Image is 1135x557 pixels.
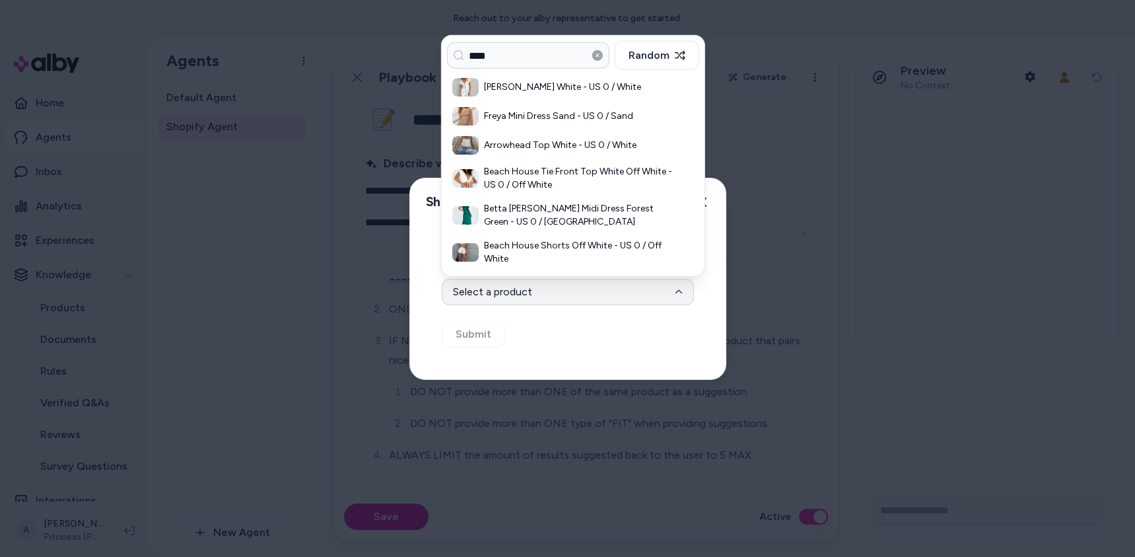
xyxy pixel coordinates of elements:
button: Random [615,41,699,70]
img: Beach House Shorts Off White - US 0 / Off White [452,243,479,262]
h3: Beach House Tie Front Top White Off White - US 0 / Off White [484,165,675,192]
h3: Betta [PERSON_NAME] Midi Dress Forest Green - US 0 / [GEOGRAPHIC_DATA] [484,202,675,229]
h3: Arrowhead Top White - US 0 / White [484,139,675,152]
img: Adi Romper White - US 0 / White [452,78,479,96]
button: Select a product [442,279,694,305]
h2: Shopper Context [421,188,529,215]
h3: Beach House Shorts Off White - US 0 / Off White [484,239,675,266]
h3: [PERSON_NAME] White - US 0 / White [484,81,675,94]
img: Arrowhead Top White - US 0 / White [452,136,479,155]
img: Freya Mini Dress Sand - US 0 / Sand [452,107,479,126]
img: Betta Vanore Midi Dress Forest Green - US 0 / Forest Green [452,206,479,225]
h3: Freya Mini Dress Sand - US 0 / Sand [484,110,675,123]
img: Beach House Tie Front Top White Off White - US 0 / Off White [452,169,479,188]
